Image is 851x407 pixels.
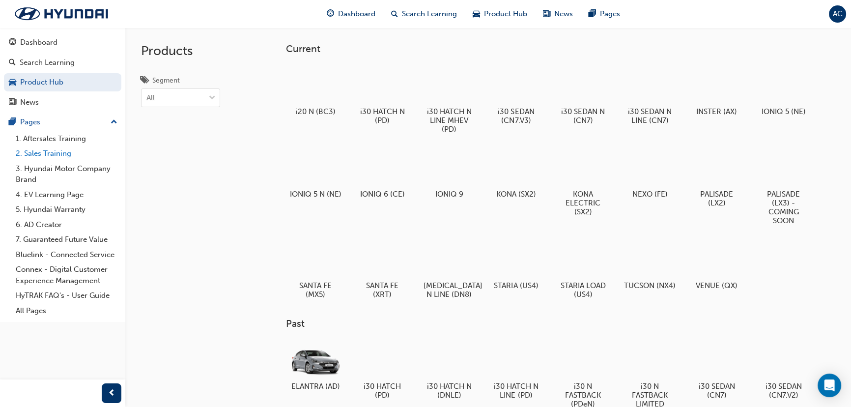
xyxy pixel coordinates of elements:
div: Dashboard [20,37,57,48]
h5: i30 HATCH (PD) [357,382,408,400]
a: i30 HATCH N LINE (PD) [486,338,545,404]
h5: [MEDICAL_DATA] N LINE (DN8) [424,281,475,299]
h2: Products [141,43,220,59]
span: news-icon [543,8,550,20]
a: STARIA LOAD (US4) [553,236,612,302]
a: Connex - Digital Customer Experience Management [12,262,121,288]
a: car-iconProduct Hub [465,4,535,24]
a: ELANTRA (AD) [286,338,345,395]
a: HyTRAK FAQ's - User Guide [12,288,121,303]
a: 1. Aftersales Training [12,131,121,146]
h5: IONIQ 9 [424,190,475,199]
a: KONA (SX2) [486,145,545,202]
a: 6. AD Creator [12,217,121,233]
div: Open Intercom Messenger [818,374,841,397]
h5: i30 SEDAN (CN7.V2) [758,382,809,400]
h5: KONA (SX2) [490,190,542,199]
h5: KONA ELECTRIC (SX2) [557,190,609,216]
a: Bluelink - Connected Service [12,247,121,262]
div: Search Learning [20,57,75,68]
div: News [20,97,39,108]
a: SANTA FE (XRT) [353,236,412,302]
span: car-icon [473,8,480,20]
h5: PALISADE (LX3) - COMING SOON [758,190,809,225]
button: Pages [4,113,121,131]
h5: STARIA LOAD (US4) [557,281,609,299]
span: up-icon [111,116,117,129]
h5: i30 HATCH N (DNLE) [424,382,475,400]
h3: Current [286,43,835,55]
a: IONIQ 9 [420,145,479,202]
a: STARIA (US4) [486,236,545,293]
h3: Past [286,318,835,329]
span: guage-icon [9,38,16,47]
span: search-icon [391,8,398,20]
h5: IONIQ 6 (CE) [357,190,408,199]
span: tags-icon [141,77,148,86]
a: INSTER (AX) [687,62,746,119]
a: i30 SEDAN N LINE (CN7) [620,62,679,128]
a: NEXO (FE) [620,145,679,202]
h5: i30 SEDAN N LINE (CN7) [624,107,676,125]
a: i30 SEDAN (CN7.V3) [486,62,545,128]
a: 5. Hyundai Warranty [12,202,121,217]
h5: SANTA FE (XRT) [357,281,408,299]
span: car-icon [9,78,16,87]
a: [MEDICAL_DATA] N LINE (DN8) [420,236,479,302]
a: i30 HATCH N (DNLE) [420,338,479,404]
h5: VENUE (QX) [691,281,742,290]
button: DashboardSearch LearningProduct HubNews [4,31,121,113]
a: PALISADE (LX2) [687,145,746,211]
h5: i30 SEDAN (CN7) [691,382,742,400]
a: IONIQ 6 (CE) [353,145,412,202]
a: 7. Guaranteed Future Value [12,232,121,247]
h5: ELANTRA (AD) [290,382,341,391]
span: search-icon [9,58,16,67]
a: news-iconNews [535,4,581,24]
a: guage-iconDashboard [319,4,383,24]
span: Pages [600,8,620,20]
img: Trak [5,3,118,24]
span: down-icon [209,92,216,105]
a: search-iconSearch Learning [383,4,465,24]
span: Product Hub [484,8,527,20]
h5: NEXO (FE) [624,190,676,199]
a: IONIQ 5 N (NE) [286,145,345,202]
a: i30 SEDAN (CN7) [687,338,746,404]
a: PALISADE (LX3) - COMING SOON [754,145,813,229]
a: VENUE (QX) [687,236,746,293]
a: i30 SEDAN N (CN7) [553,62,612,128]
a: IONIQ 5 (NE) [754,62,813,119]
h5: i30 SEDAN N (CN7) [557,107,609,125]
a: Search Learning [4,54,121,72]
h5: i30 HATCH N (PD) [357,107,408,125]
span: pages-icon [589,8,596,20]
h5: i20 N (BC3) [290,107,341,116]
a: i30 HATCH N LINE MHEV (PD) [420,62,479,137]
div: All [146,92,155,104]
span: guage-icon [327,8,334,20]
span: Dashboard [338,8,375,20]
a: i30 HATCH (PD) [353,338,412,404]
h5: PALISADE (LX2) [691,190,742,207]
span: AC [833,8,843,20]
div: Segment [152,76,180,86]
a: Product Hub [4,73,121,91]
a: 2. Sales Training [12,146,121,161]
h5: SANTA FE (MX5) [290,281,341,299]
a: TUCSON (NX4) [620,236,679,293]
a: SANTA FE (MX5) [286,236,345,302]
span: prev-icon [108,387,115,400]
a: 3. Hyundai Motor Company Brand [12,161,121,187]
h5: STARIA (US4) [490,281,542,290]
h5: INSTER (AX) [691,107,742,116]
h5: TUCSON (NX4) [624,281,676,290]
a: Dashboard [4,33,121,52]
button: AC [829,5,846,23]
div: Pages [20,116,40,128]
a: i30 HATCH N (PD) [353,62,412,128]
a: i30 SEDAN (CN7.V2) [754,338,813,404]
span: News [554,8,573,20]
